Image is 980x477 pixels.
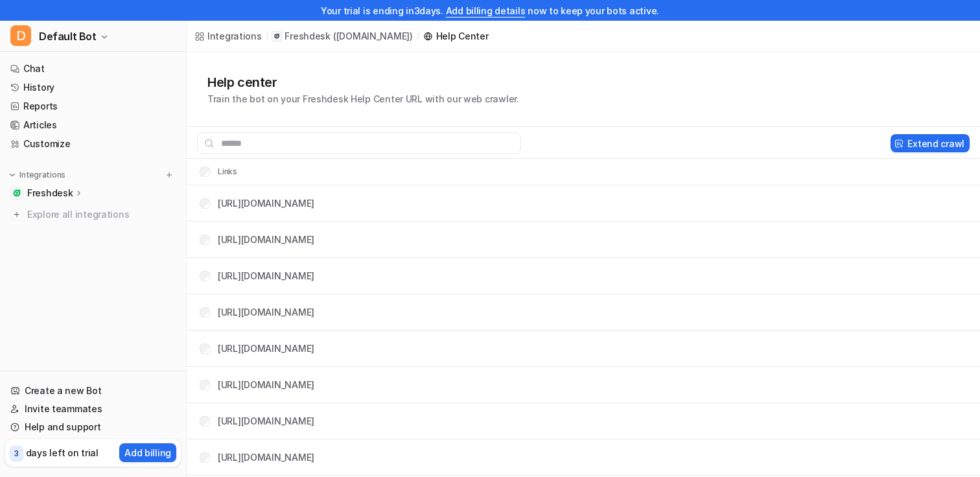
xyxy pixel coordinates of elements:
[207,92,519,106] p: Train the bot on your Freshdesk Help Center URL with our web crawler.
[218,307,314,318] a: [URL][DOMAIN_NAME]
[333,30,413,43] p: ( [DOMAIN_NAME] )
[5,135,181,153] a: Customize
[27,204,176,225] span: Explore all integrations
[207,29,262,43] div: Integrations
[8,170,17,180] img: expand menu
[194,29,262,43] a: Integrations
[218,198,314,209] a: [URL][DOMAIN_NAME]
[5,418,181,436] a: Help and support
[417,30,419,42] span: /
[10,25,31,46] span: D
[39,27,97,45] span: Default Bot
[5,205,181,224] a: Explore all integrations
[5,400,181,418] a: Invite teammates
[5,97,181,115] a: Reports
[218,452,314,463] a: [URL][DOMAIN_NAME]
[218,415,314,426] a: [URL][DOMAIN_NAME]
[5,78,181,97] a: History
[218,379,314,390] a: [URL][DOMAIN_NAME]
[423,29,489,43] a: Help Center
[19,170,65,180] p: Integrations
[207,73,519,92] h1: Help center
[5,382,181,400] a: Create a new Bot
[5,169,69,181] button: Integrations
[13,189,21,197] img: Freshdesk
[436,29,489,43] div: Help Center
[165,170,174,180] img: menu_add.svg
[266,30,268,42] span: /
[272,30,412,43] a: Freshdesk([DOMAIN_NAME])
[14,448,19,460] p: 3
[285,30,330,43] p: Freshdesk
[891,134,970,152] button: Extend crawl
[218,270,314,281] a: [URL][DOMAIN_NAME]
[5,60,181,78] a: Chat
[27,187,73,200] p: Freshdesk
[124,446,171,460] p: Add billing
[189,164,238,180] th: Links
[5,116,181,134] a: Articles
[26,446,99,460] p: days left on trial
[218,234,314,245] a: [URL][DOMAIN_NAME]
[218,343,314,354] a: [URL][DOMAIN_NAME]
[119,443,176,462] button: Add billing
[10,208,23,221] img: explore all integrations
[446,5,526,16] a: Add billing details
